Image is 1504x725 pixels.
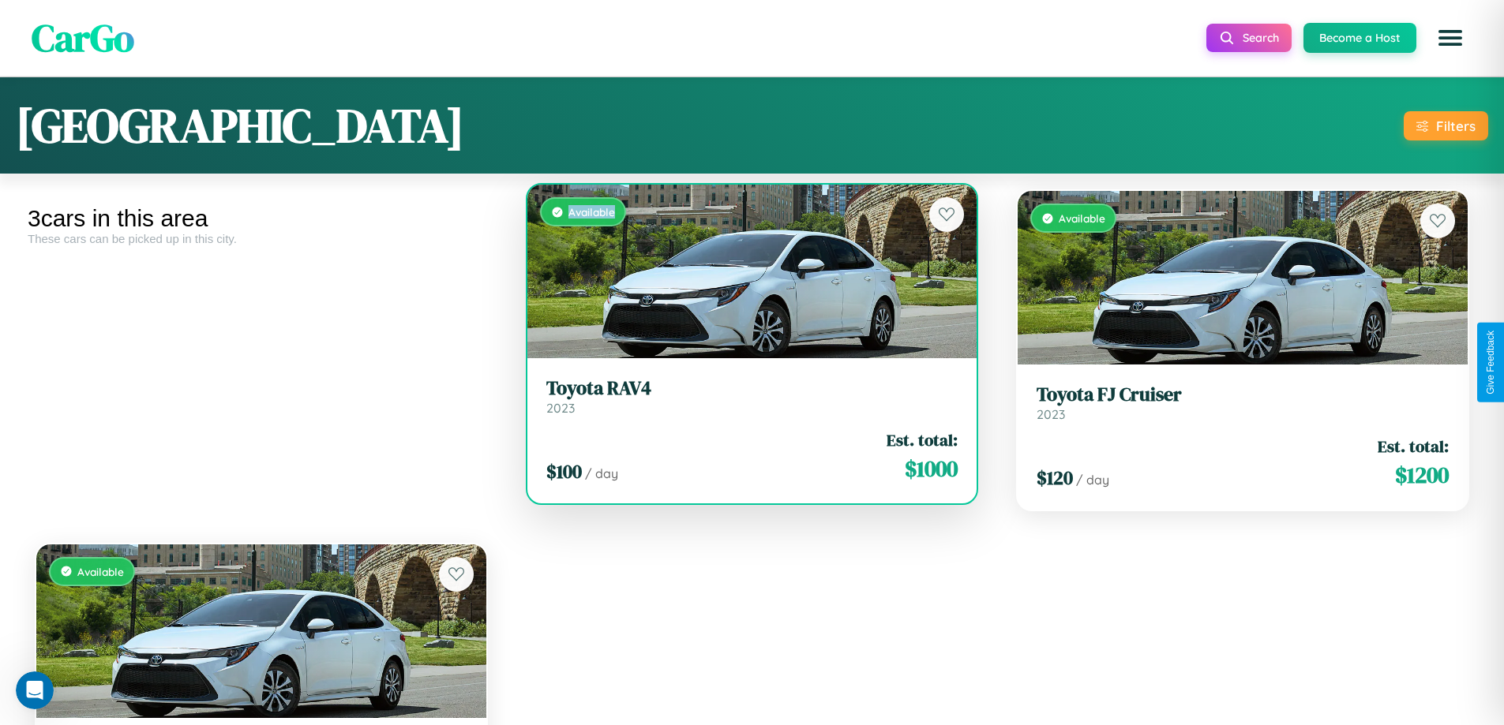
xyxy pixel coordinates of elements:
[1485,331,1496,394] div: Give Feedback
[1243,31,1279,45] span: Search
[1303,23,1416,53] button: Become a Host
[16,93,464,158] h1: [GEOGRAPHIC_DATA]
[28,205,495,232] div: 3 cars in this area
[1395,459,1449,491] span: $ 1200
[546,377,958,416] a: Toyota RAV42023
[546,458,582,484] span: $ 100
[546,377,958,400] h3: Toyota RAV4
[32,12,134,64] span: CarGo
[1037,383,1449,422] a: Toyota FJ Cruiser2023
[585,465,618,481] span: / day
[568,205,615,219] span: Available
[1436,118,1476,134] div: Filters
[1428,16,1472,60] button: Open menu
[1076,472,1109,488] span: / day
[887,428,958,451] span: Est. total:
[1059,211,1105,225] span: Available
[16,671,54,709] iframe: Intercom live chat
[1037,383,1449,406] h3: Toyota FJ Cruiser
[1378,435,1449,458] span: Est. total:
[77,565,124,578] span: Available
[1404,111,1488,140] button: Filters
[1037,465,1073,491] span: $ 120
[1037,406,1065,422] span: 2023
[1206,24,1292,52] button: Search
[28,232,495,245] div: These cars can be picked up in this city.
[546,400,575,416] span: 2023
[905,453,958,484] span: $ 1000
